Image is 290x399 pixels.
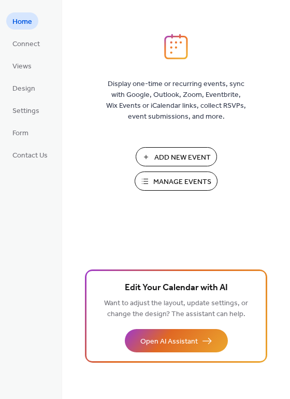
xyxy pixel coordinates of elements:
[12,150,48,161] span: Contact Us
[106,79,246,122] span: Display one-time or recurring events, sync with Google, Outlook, Zoom, Eventbrite, Wix Events or ...
[154,152,211,163] span: Add New Event
[12,83,35,94] span: Design
[125,281,228,295] span: Edit Your Calendar with AI
[104,296,248,321] span: Want to adjust the layout, update settings, or change the design? The assistant can help.
[125,329,228,352] button: Open AI Assistant
[135,172,218,191] button: Manage Events
[12,61,32,72] span: Views
[140,336,198,347] span: Open AI Assistant
[164,34,188,60] img: logo_icon.svg
[6,102,46,119] a: Settings
[12,128,28,139] span: Form
[6,146,54,163] a: Contact Us
[6,57,38,74] a: Views
[12,106,39,117] span: Settings
[12,39,40,50] span: Connect
[6,12,38,30] a: Home
[12,17,32,27] span: Home
[6,35,46,52] a: Connect
[6,79,41,96] a: Design
[136,147,217,166] button: Add New Event
[6,124,35,141] a: Form
[153,177,211,188] span: Manage Events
